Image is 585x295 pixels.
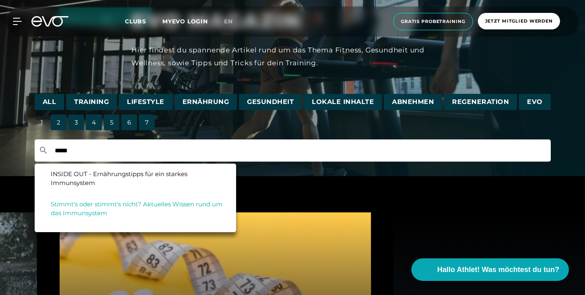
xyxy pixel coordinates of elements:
[86,114,102,130] span: 4
[519,94,551,110] a: EVO
[475,13,562,30] a: Jetzt Mitglied werden
[162,18,208,25] a: MYEVO LOGIN
[86,118,102,127] a: 4
[224,17,243,26] a: en
[68,118,84,127] a: 3
[131,44,454,70] div: Hier findest du spannende Artikel rund um das Thema Fitness, Gesundheit und Wellness, sowie Tipps...
[51,118,66,127] a: 2
[401,18,465,25] span: Gratis Probetraining
[125,18,146,25] span: Clubs
[35,94,64,110] a: All
[35,114,49,130] span: 1
[104,114,119,130] span: 5
[391,13,475,30] a: Gratis Probetraining
[121,118,137,127] a: 6
[54,188,531,200] h3: Top Artikel
[411,258,569,281] button: Hallo Athlet! Was möchtest du tun?
[304,94,382,110] a: Lokale Inhalte
[66,94,117,110] a: Training
[51,114,66,130] span: 2
[174,94,237,110] a: Ernährung
[139,114,155,130] span: 7
[485,18,553,25] span: Jetzt Mitglied werden
[35,118,49,127] a: 1
[121,114,137,130] span: 6
[139,118,155,127] a: 7
[68,114,84,130] span: 3
[444,94,517,110] a: Regeneration
[119,94,172,110] a: Lifestyle
[104,118,119,127] a: 5
[384,94,442,110] a: Abnehmen
[224,18,233,25] span: en
[239,94,302,110] a: Gesundheit
[125,17,162,25] a: Clubs
[437,264,559,275] span: Hallo Athlet! Was möchtest du tun?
